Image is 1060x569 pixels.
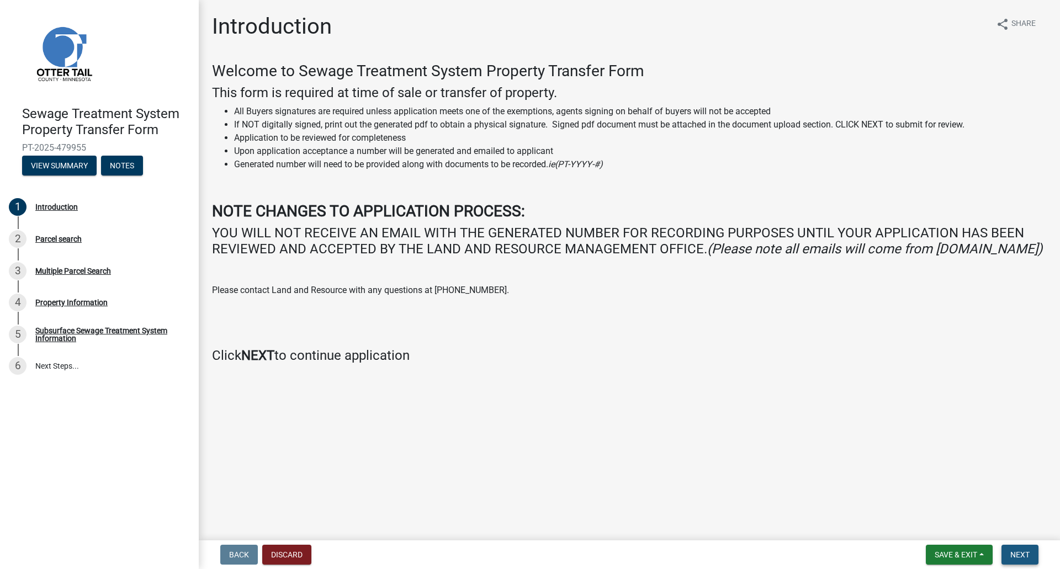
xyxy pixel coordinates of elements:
span: Next [1010,550,1030,559]
div: 2 [9,230,26,248]
li: Upon application acceptance a number will be generated and emailed to applicant [234,145,1047,158]
li: Generated number will need to be provided along with documents to be recorded. [234,158,1047,171]
i: (Please note all emails will come from [DOMAIN_NAME]) [707,241,1042,257]
div: 6 [9,357,26,375]
span: Save & Exit [935,550,977,559]
div: 5 [9,326,26,343]
wm-modal-confirm: Summary [22,162,97,171]
h1: Introduction [212,13,332,40]
span: Share [1011,18,1036,31]
button: shareShare [987,13,1045,35]
button: Save & Exit [926,545,993,565]
button: View Summary [22,156,97,176]
div: Parcel search [35,235,82,243]
strong: NOTE CHANGES TO APPLICATION PROCESS: [212,202,525,220]
p: Please contact Land and Resource with any questions at [PHONE_NUMBER]. [212,284,1047,297]
img: Otter Tail County, Minnesota [22,12,105,94]
strong: NEXT [241,348,274,363]
h3: Welcome to Sewage Treatment System Property Transfer Form [212,62,1047,81]
button: Notes [101,156,143,176]
i: ie(PT-YYYY-#) [548,159,603,169]
span: Back [229,550,249,559]
h4: Click to continue application [212,348,1047,364]
i: share [996,18,1009,31]
div: Multiple Parcel Search [35,267,111,275]
li: If NOT digitally signed, print out the generated pdf to obtain a physical signature. Signed pdf d... [234,118,1047,131]
h4: Sewage Treatment System Property Transfer Form [22,106,190,138]
div: Introduction [35,203,78,211]
h4: YOU WILL NOT RECEIVE AN EMAIL WITH THE GENERATED NUMBER FOR RECORDING PURPOSES UNTIL YOUR APPLICA... [212,225,1047,257]
li: Application to be reviewed for completeness [234,131,1047,145]
div: Property Information [35,299,108,306]
div: 4 [9,294,26,311]
button: Discard [262,545,311,565]
div: 1 [9,198,26,216]
span: PT-2025-479955 [22,142,177,153]
wm-modal-confirm: Notes [101,162,143,171]
li: All Buyers signatures are required unless application meets one of the exemptions, agents signing... [234,105,1047,118]
h4: This form is required at time of sale or transfer of property. [212,85,1047,101]
div: 3 [9,262,26,280]
button: Back [220,545,258,565]
div: Subsurface Sewage Treatment System Information [35,327,181,342]
button: Next [1001,545,1038,565]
